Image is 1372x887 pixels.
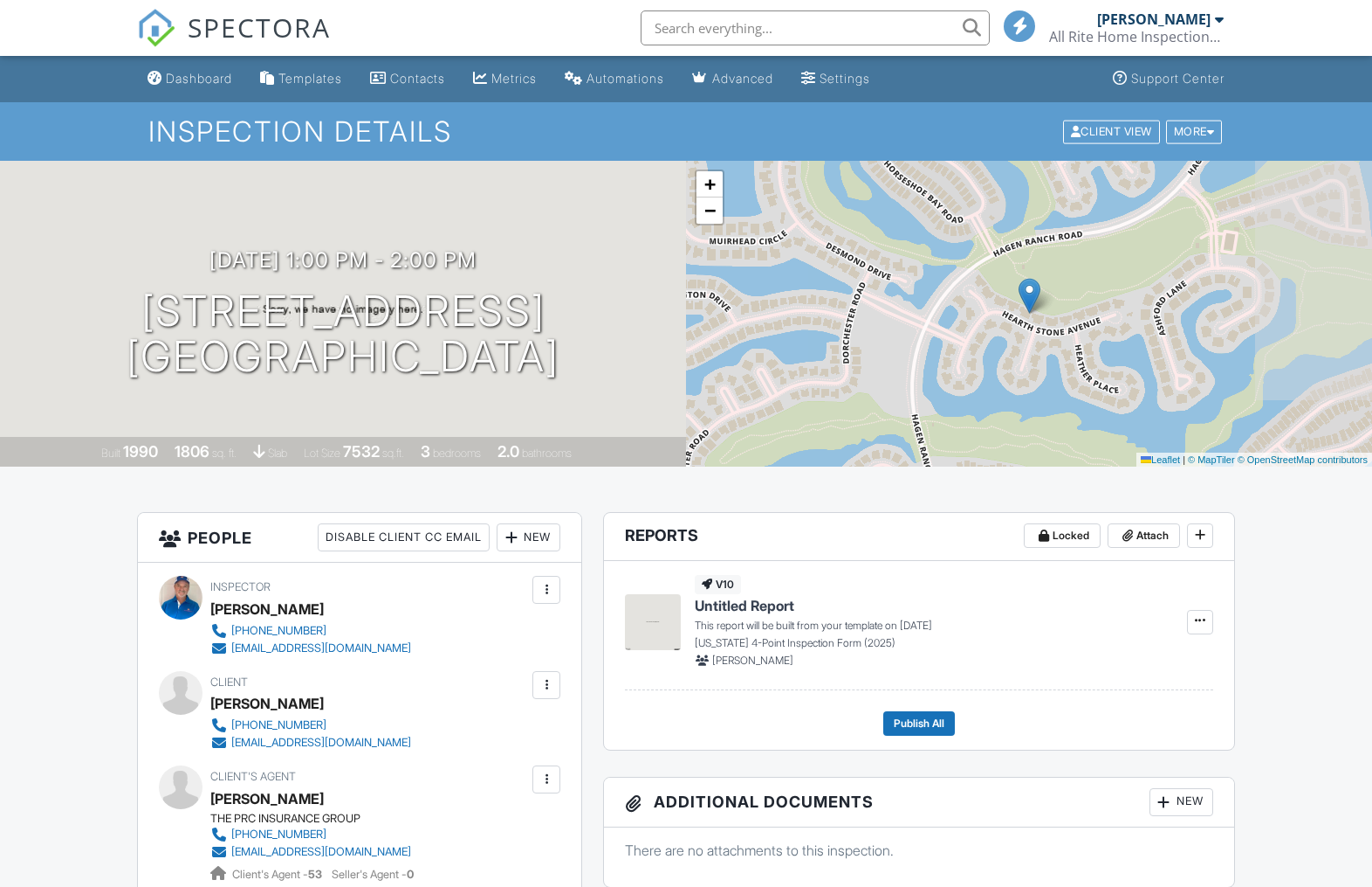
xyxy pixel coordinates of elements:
[696,197,723,224] a: Zoom out
[210,690,324,717] div: [PERSON_NAME]
[210,622,411,640] a: [PHONE_NUMBER]
[407,868,414,881] strong: 0
[101,447,120,460] span: Built
[696,171,723,197] a: Zoom in
[1141,454,1180,465] a: Leaflet
[175,442,209,461] div: 1806
[188,9,331,45] span: SPECTORA
[491,71,537,86] div: Metrics
[231,736,411,750] div: [EMAIL_ADDRESS][DOMAIN_NAME]
[1097,10,1211,28] div: [PERSON_NAME]
[231,718,326,732] div: [PHONE_NUMBER]
[466,63,544,95] a: Metrics
[127,288,559,381] h1: [STREET_ADDRESS] [GEOGRAPHIC_DATA]
[210,596,324,622] div: [PERSON_NAME]
[209,248,477,272] h3: [DATE] 1:00 pm - 2:00 pm
[148,116,1224,147] h1: Inspection Details
[433,447,481,460] span: bedrooms
[318,523,490,551] div: Disable Client CC Email
[1106,63,1231,95] a: Support Center
[625,841,1213,860] p: There are no attachments to this inspection.
[332,868,414,881] span: Seller's Agent -
[641,10,990,45] input: Search everything...
[304,447,340,460] span: Lot Size
[231,641,411,655] div: [EMAIL_ADDRESS][DOMAIN_NAME]
[210,640,411,657] a: [EMAIL_ADDRESS][DOMAIN_NAME]
[1238,454,1368,465] a: © OpenStreetMap contributors
[497,523,560,551] div: New
[253,63,349,95] a: Templates
[704,173,716,195] span: +
[210,676,248,689] span: Client
[497,442,519,461] div: 2.0
[1149,788,1213,816] div: New
[141,63,239,95] a: Dashboard
[1166,120,1223,143] div: More
[210,843,411,861] a: [EMAIL_ADDRESS][DOMAIN_NAME]
[1188,454,1235,465] a: © MapTiler
[558,63,671,95] a: Automations (Basic)
[231,828,326,842] div: [PHONE_NUMBER]
[210,812,425,826] div: THE PRC INSURANCE GROUP
[232,868,325,881] span: Client's Agent -
[604,778,1234,828] h3: Additional Documents
[138,513,581,563] h3: People
[587,71,664,86] div: Automations
[137,9,175,47] img: The Best Home Inspection Software - Spectora
[1061,124,1164,137] a: Client View
[212,447,237,460] span: sq. ft.
[210,734,411,752] a: [EMAIL_ADDRESS][DOMAIN_NAME]
[343,442,380,461] div: 7532
[308,868,322,881] strong: 53
[166,71,232,86] div: Dashboard
[123,442,158,461] div: 1990
[210,826,411,843] a: [PHONE_NUMBER]
[704,199,716,221] span: −
[268,447,287,460] span: slab
[794,63,877,95] a: Settings
[1019,278,1040,314] img: Marker
[210,717,411,734] a: [PHONE_NUMBER]
[210,786,324,812] a: [PERSON_NAME]
[390,71,445,86] div: Contacts
[231,845,411,859] div: [EMAIL_ADDRESS][DOMAIN_NAME]
[363,63,452,95] a: Contacts
[278,71,342,86] div: Templates
[522,447,572,460] span: bathrooms
[685,63,780,95] a: Advanced
[1131,71,1225,86] div: Support Center
[1063,120,1160,143] div: Client View
[1049,28,1224,45] div: All Rite Home Inspections, Inc
[210,580,271,593] span: Inspector
[712,71,773,86] div: Advanced
[421,442,430,461] div: 3
[1183,454,1185,465] span: |
[231,624,326,638] div: [PHONE_NUMBER]
[137,24,331,60] a: SPECTORA
[820,71,870,86] div: Settings
[210,770,296,783] span: Client's Agent
[382,447,404,460] span: sq.ft.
